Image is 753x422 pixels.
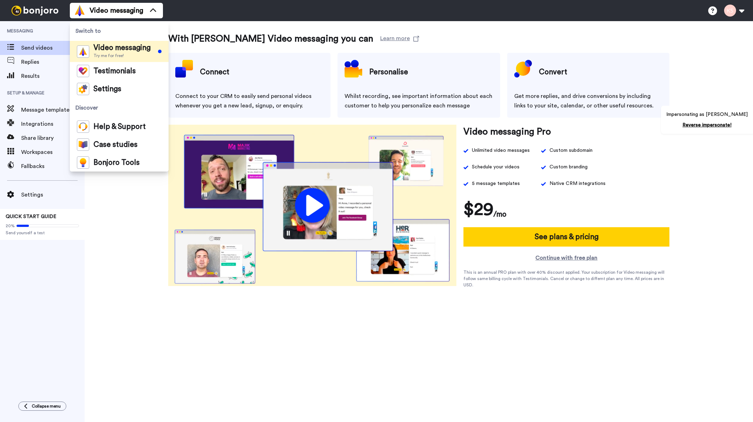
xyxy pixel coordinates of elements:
img: bj-tools-colored.svg [77,156,89,169]
a: Video messagingTry me for free! [70,41,169,62]
img: help-and-support-colored.svg [77,120,89,133]
img: bj-logo-header-white.svg [8,6,61,15]
span: 5 message templates [472,179,520,188]
a: Learn more [380,32,419,46]
div: Connect to your CRM to easily send personal videos whenever you get a new lead, signup, or enquiry. [175,92,323,111]
h4: /mo [493,209,506,220]
a: Continue with free plan [463,254,669,262]
h4: Connect [200,63,229,81]
span: Schedule your videos [472,162,520,172]
span: Video messaging [90,6,143,15]
div: Get more replies, and drive conversions by including links to your site, calendar, or other usefu... [514,92,662,111]
a: Bonjoro Tools [70,154,169,172]
span: 20% [6,223,15,229]
span: Native CRM integrations [549,179,606,188]
span: Bonjoro Tools [93,159,140,166]
span: Workspaces [21,148,85,156]
span: Case studies [93,141,138,148]
span: Discover [70,98,169,118]
div: Custom subdomain [549,146,593,155]
h4: See plans & pricing [535,231,599,243]
a: Case studies [70,136,169,154]
img: vm-color.svg [74,5,85,16]
a: Reverse impersonate! [682,123,731,128]
span: Send videos [21,44,71,52]
img: vm-color.svg [77,45,89,58]
span: Try me for free! [93,53,151,58]
h4: Personalise [369,63,408,81]
span: Replies [21,58,85,66]
span: Message template [21,106,85,114]
img: tm-color.svg [77,65,89,77]
div: This is an annual PRO plan with over 40% discount applied. Your subscription for Video messaging ... [463,269,669,288]
span: QUICK START GUIDE [6,214,56,219]
span: Settings [21,191,85,199]
img: settings-colored.svg [77,83,89,95]
div: Learn more [380,34,410,41]
span: Send yourself a test [6,230,79,236]
span: Video messaging [93,44,151,51]
a: Help & Support [70,118,169,136]
span: Settings [93,86,121,93]
a: Settings [70,80,169,98]
h4: Convert [539,63,567,81]
span: Testimonials [93,68,136,75]
h1: $29 [463,199,493,220]
span: Share library [21,134,85,142]
span: Collapse menu [32,403,61,409]
div: Whilst recording, see important information about each customer to help you personalize each message [345,92,493,111]
span: Switch to [70,21,169,41]
img: case-study-colored.svg [77,138,89,151]
span: Integrations [21,120,71,128]
div: Unlimited video messages [472,146,530,155]
span: Help & Support [93,123,146,130]
span: Fallbacks [21,162,85,170]
span: Results [21,72,85,80]
span: Custom branding [549,162,588,172]
a: Testimonials [70,62,169,80]
button: Collapse menu [18,402,66,411]
h3: With [PERSON_NAME] Video messaging you can [168,32,373,46]
p: Impersonating as [PERSON_NAME] [666,111,748,118]
h3: Video messaging Pro [463,125,551,139]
